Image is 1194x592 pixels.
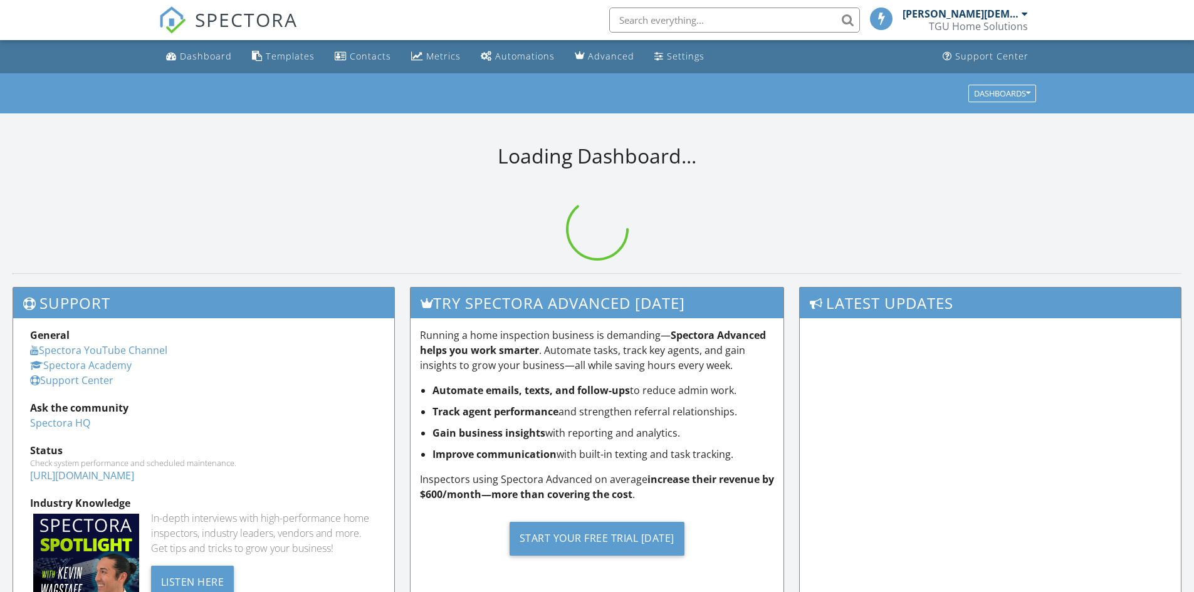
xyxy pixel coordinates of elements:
[510,522,684,556] div: Start Your Free Trial [DATE]
[432,405,558,418] strong: Track agent performance
[420,328,775,373] p: Running a home inspection business is demanding— . Automate tasks, track key agents, and gain ins...
[30,373,113,387] a: Support Center
[432,447,557,461] strong: Improve communication
[420,472,775,502] p: Inspectors using Spectora Advanced on average .
[30,416,90,430] a: Spectora HQ
[649,45,710,68] a: Settings
[570,45,639,68] a: Advanced
[955,50,1029,62] div: Support Center
[30,496,377,511] div: Industry Knowledge
[609,8,860,33] input: Search everything...
[30,469,134,482] a: [URL][DOMAIN_NAME]
[13,288,394,318] h3: Support
[159,6,186,34] img: The Best Home Inspection Software - Spectora
[476,45,560,68] a: Automations (Basic)
[151,574,234,588] a: Listen Here
[180,50,232,62] div: Dashboard
[420,328,766,357] strong: Spectora Advanced helps you work smarter
[411,288,784,318] h3: Try spectora advanced [DATE]
[968,85,1036,102] button: Dashboards
[30,328,70,342] strong: General
[266,50,315,62] div: Templates
[406,45,466,68] a: Metrics
[420,512,775,565] a: Start Your Free Trial [DATE]
[903,8,1019,20] div: [PERSON_NAME][DEMOGRAPHIC_DATA]
[420,472,774,501] strong: increase their revenue by $600/month—more than covering the cost
[30,343,167,357] a: Spectora YouTube Channel
[432,383,775,398] li: to reduce admin work.
[938,45,1034,68] a: Support Center
[432,404,775,419] li: and strengthen referral relationships.
[30,358,132,372] a: Spectora Academy
[667,50,704,62] div: Settings
[30,443,377,458] div: Status
[974,89,1030,98] div: Dashboards
[30,458,377,468] div: Check system performance and scheduled maintenance.
[432,425,775,440] li: with reporting and analytics.
[432,383,630,397] strong: Automate emails, texts, and follow-ups
[330,45,396,68] a: Contacts
[495,50,555,62] div: Automations
[159,17,298,43] a: SPECTORA
[350,50,391,62] div: Contacts
[161,45,237,68] a: Dashboard
[247,45,320,68] a: Templates
[426,50,461,62] div: Metrics
[195,6,298,33] span: SPECTORA
[432,426,545,440] strong: Gain business insights
[151,511,377,556] div: In-depth interviews with high-performance home inspectors, industry leaders, vendors and more. Ge...
[30,400,377,415] div: Ask the community
[588,50,634,62] div: Advanced
[929,20,1028,33] div: TGU Home Solutions
[432,447,775,462] li: with built-in texting and task tracking.
[800,288,1181,318] h3: Latest Updates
